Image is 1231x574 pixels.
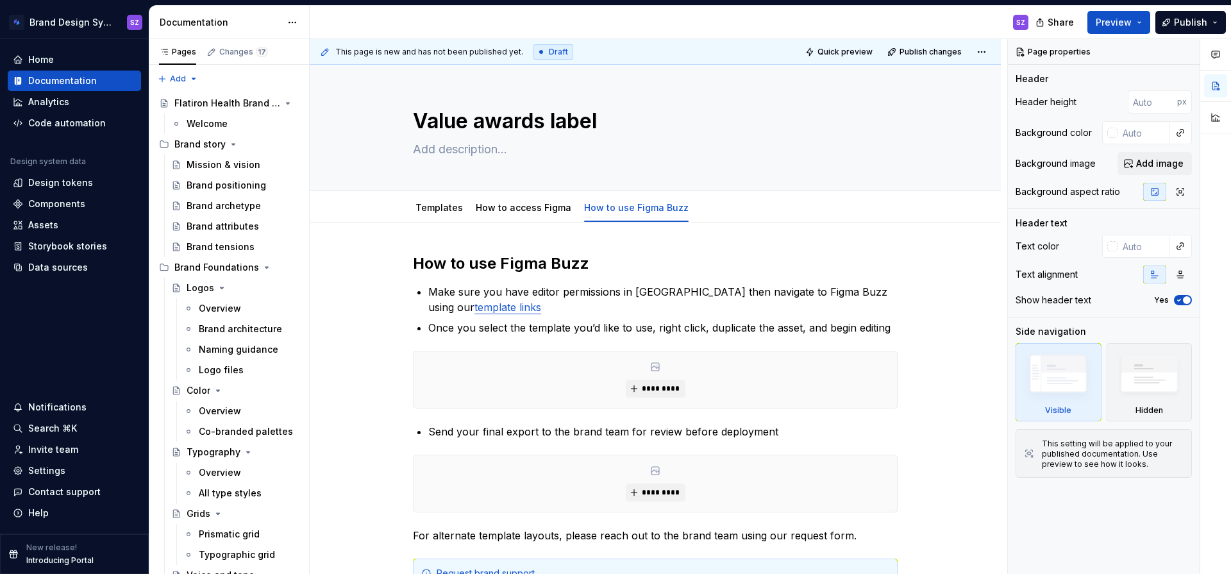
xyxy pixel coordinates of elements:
[1087,11,1150,34] button: Preview
[410,194,468,221] div: Templates
[8,482,141,502] button: Contact support
[428,320,898,335] p: Once you select the template you’d like to use, right click, duplicate the asset, and begin editing
[1135,405,1163,416] div: Hidden
[1016,240,1059,253] div: Text color
[154,257,304,278] div: Brand Foundations
[8,173,141,193] a: Design tokens
[8,194,141,214] a: Components
[1118,235,1169,258] input: Auto
[154,93,304,114] a: Flatiron Health Brand Guidelines
[166,278,304,298] a: Logos
[28,485,101,498] div: Contact support
[187,158,260,171] div: Mission & vision
[28,53,54,66] div: Home
[3,8,146,36] button: Brand Design SystemSZ
[8,257,141,278] a: Data sources
[1107,343,1193,421] div: Hidden
[1016,157,1096,170] div: Background image
[1029,11,1082,34] button: Share
[199,302,241,315] div: Overview
[9,15,24,30] img: d4286e81-bf2d-465c-b469-1298f2b8eabd.png
[256,47,268,57] span: 17
[187,199,261,212] div: Brand archetype
[1155,11,1226,34] button: Publish
[1016,185,1120,198] div: Background aspect ratio
[154,70,202,88] button: Add
[199,364,244,376] div: Logo files
[187,220,259,233] div: Brand attributes
[428,424,898,439] p: Send your final export to the brand team for review before deployment
[1016,126,1092,139] div: Background color
[187,179,266,192] div: Brand positioning
[1016,17,1025,28] div: SZ
[8,418,141,439] button: Search ⌘K
[199,343,278,356] div: Naming guidance
[1016,294,1091,307] div: Show header text
[883,43,967,61] button: Publish changes
[28,443,78,456] div: Invite team
[28,96,69,108] div: Analytics
[187,507,210,520] div: Grids
[166,175,304,196] a: Brand positioning
[8,503,141,523] button: Help
[817,47,873,57] span: Quick preview
[1016,72,1048,85] div: Header
[199,466,241,479] div: Overview
[174,97,280,110] div: Flatiron Health Brand Guidelines
[219,47,268,57] div: Changes
[166,442,304,462] a: Typography
[1016,217,1068,230] div: Header text
[199,528,260,541] div: Prismatic grid
[166,237,304,257] a: Brand tensions
[471,194,576,221] div: How to access Figma
[579,194,694,221] div: How to use Figma Buzz
[178,401,304,421] a: Overview
[335,47,523,57] span: This page is new and has not been published yet.
[187,446,240,459] div: Typography
[166,155,304,175] a: Mission & vision
[28,176,93,189] div: Design tokens
[187,282,214,294] div: Logos
[178,360,304,380] a: Logo files
[160,16,281,29] div: Documentation
[428,284,898,315] p: Make sure you have editor permissions in [GEOGRAPHIC_DATA] then navigate to Figma Buzz using our
[178,524,304,544] a: Prismatic grid
[199,323,282,335] div: Brand architecture
[1016,268,1078,281] div: Text alignment
[8,397,141,418] button: Notifications
[1174,16,1207,29] span: Publish
[413,528,898,543] p: For alternate template layouts, please reach out to the brand team using our request form.
[8,439,141,460] a: Invite team
[187,241,255,253] div: Brand tensions
[187,384,210,397] div: Color
[8,92,141,112] a: Analytics
[28,261,88,274] div: Data sources
[28,74,97,87] div: Documentation
[26,543,77,553] p: New release!
[199,548,275,561] div: Typographic grid
[178,462,304,483] a: Overview
[1118,121,1169,144] input: Auto
[8,113,141,133] a: Code automation
[1096,16,1132,29] span: Preview
[130,17,139,28] div: SZ
[1136,157,1184,170] span: Add image
[170,74,186,84] span: Add
[174,261,259,274] div: Brand Foundations
[8,236,141,257] a: Storybook stories
[549,47,568,57] span: Draft
[413,253,898,274] h2: How to use Figma Buzz
[1042,439,1184,469] div: This setting will be applied to your published documentation. Use preview to see how it looks.
[159,47,196,57] div: Pages
[178,298,304,319] a: Overview
[166,380,304,401] a: Color
[28,464,65,477] div: Settings
[166,503,304,524] a: Grids
[801,43,878,61] button: Quick preview
[178,421,304,442] a: Co-branded palettes
[1154,295,1169,305] label: Yes
[28,507,49,519] div: Help
[1128,90,1177,114] input: Auto
[29,16,112,29] div: Brand Design System
[8,215,141,235] a: Assets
